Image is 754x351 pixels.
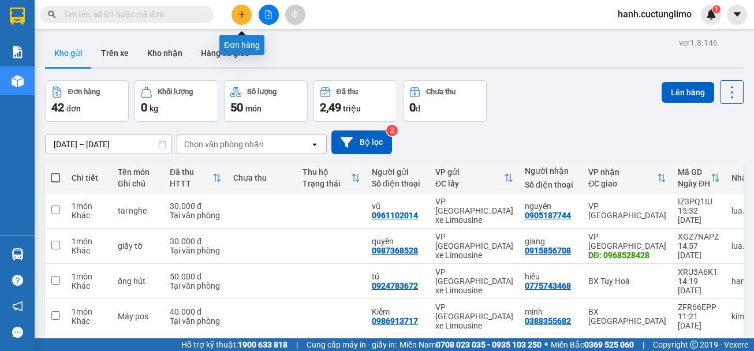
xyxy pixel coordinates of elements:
[430,163,519,193] th: Toggle SortBy
[12,46,24,58] img: solution-icon
[372,281,418,290] div: 0924783672
[310,140,319,149] svg: open
[588,277,666,286] div: BX Tuy Hoà
[678,197,720,206] div: IZ3PQ1IU
[51,100,64,114] span: 42
[46,135,171,154] input: Select a date range.
[45,80,129,122] button: Đơn hàng42đơn
[372,211,418,220] div: 0961102014
[525,272,577,281] div: hiếu
[118,312,158,321] div: Máy pos
[170,246,222,255] div: Tại văn phòng
[678,167,711,177] div: Mã GD
[403,80,487,122] button: Chưa thu0đ
[72,173,106,182] div: Chi tiết
[264,10,273,18] span: file-add
[372,237,424,246] div: quyên
[678,312,720,330] div: 11:21 [DATE]
[583,163,672,193] th: Toggle SortBy
[525,166,577,175] div: Người nhận
[164,163,227,193] th: Toggle SortBy
[247,88,277,96] div: Số lượng
[609,7,701,21] span: hanh.cuctunglimo
[525,246,571,255] div: 0915856708
[588,307,666,326] div: BX [GEOGRAPHIC_DATA]
[678,303,720,312] div: ZFR66EPP
[372,272,424,281] div: tú
[170,201,222,211] div: 30.000 đ
[643,338,644,351] span: |
[192,39,259,67] button: Hàng đã giao
[10,8,25,25] img: logo-vxr
[230,100,243,114] span: 50
[118,206,158,215] div: tai nghe
[80,62,154,75] li: VP BX Tuy Hoà
[409,100,416,114] span: 0
[224,80,308,122] button: Số lượng50món
[690,341,698,349] span: copyright
[12,275,23,286] span: question-circle
[435,179,504,188] div: ĐC lấy
[12,301,23,312] span: notification
[12,248,24,260] img: warehouse-icon
[679,36,718,49] div: ver 1.8.146
[6,6,167,49] li: Cúc Tùng Limousine
[150,104,158,113] span: kg
[426,88,456,96] div: Chưa thu
[435,267,513,295] div: VP [GEOGRAPHIC_DATA] xe Limousine
[525,307,577,316] div: minh
[727,5,747,25] button: caret-down
[732,9,742,20] span: caret-down
[72,316,106,326] div: Khác
[138,39,192,67] button: Kho nhận
[588,179,657,188] div: ĐC giao
[331,130,392,154] button: Bộ lọc
[588,201,666,220] div: VP [GEOGRAPHIC_DATA]
[436,340,542,349] strong: 0708 023 035 - 0935 103 250
[386,125,398,136] sup: 2
[170,237,222,246] div: 30.000 đ
[678,277,720,295] div: 14:19 [DATE]
[525,180,577,189] div: Số điện thoại
[259,5,279,25] button: file-add
[232,5,252,25] button: plus
[118,179,158,188] div: Ghi chú
[170,179,212,188] div: HTTT
[343,104,361,113] span: triệu
[544,342,548,347] span: ⚪️
[245,104,262,113] span: món
[588,232,666,251] div: VP [GEOGRAPHIC_DATA]
[372,316,418,326] div: 0986913717
[372,246,418,255] div: 0987368528
[435,232,513,260] div: VP [GEOGRAPHIC_DATA] xe Limousine
[170,307,222,316] div: 40.000 đ
[525,211,571,220] div: 0905187744
[181,338,288,351] span: Hỗ trợ kỹ thuật:
[170,272,222,281] div: 50.000 đ
[435,303,513,330] div: VP [GEOGRAPHIC_DATA] xe Limousine
[525,201,577,211] div: nguyên
[337,88,358,96] div: Đã thu
[303,167,351,177] div: Thu hộ
[525,281,571,290] div: 0775743468
[662,82,714,103] button: Lên hàng
[416,104,420,113] span: đ
[372,167,424,177] div: Người gửi
[320,100,341,114] span: 2,49
[714,5,718,13] span: 1
[525,316,571,326] div: 0388355682
[400,338,542,351] span: Miền Nam
[372,179,424,188] div: Số điện thoại
[170,167,212,177] div: Đã thu
[303,179,351,188] div: Trạng thái
[158,88,193,96] div: Khối lượng
[706,9,716,20] img: icon-new-feature
[551,338,634,351] span: Miền Bắc
[45,39,92,67] button: Kho gửi
[170,316,222,326] div: Tại văn phòng
[118,167,158,177] div: Tên món
[672,163,726,193] th: Toggle SortBy
[72,307,106,316] div: 1 món
[678,206,720,225] div: 15:32 [DATE]
[66,104,81,113] span: đơn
